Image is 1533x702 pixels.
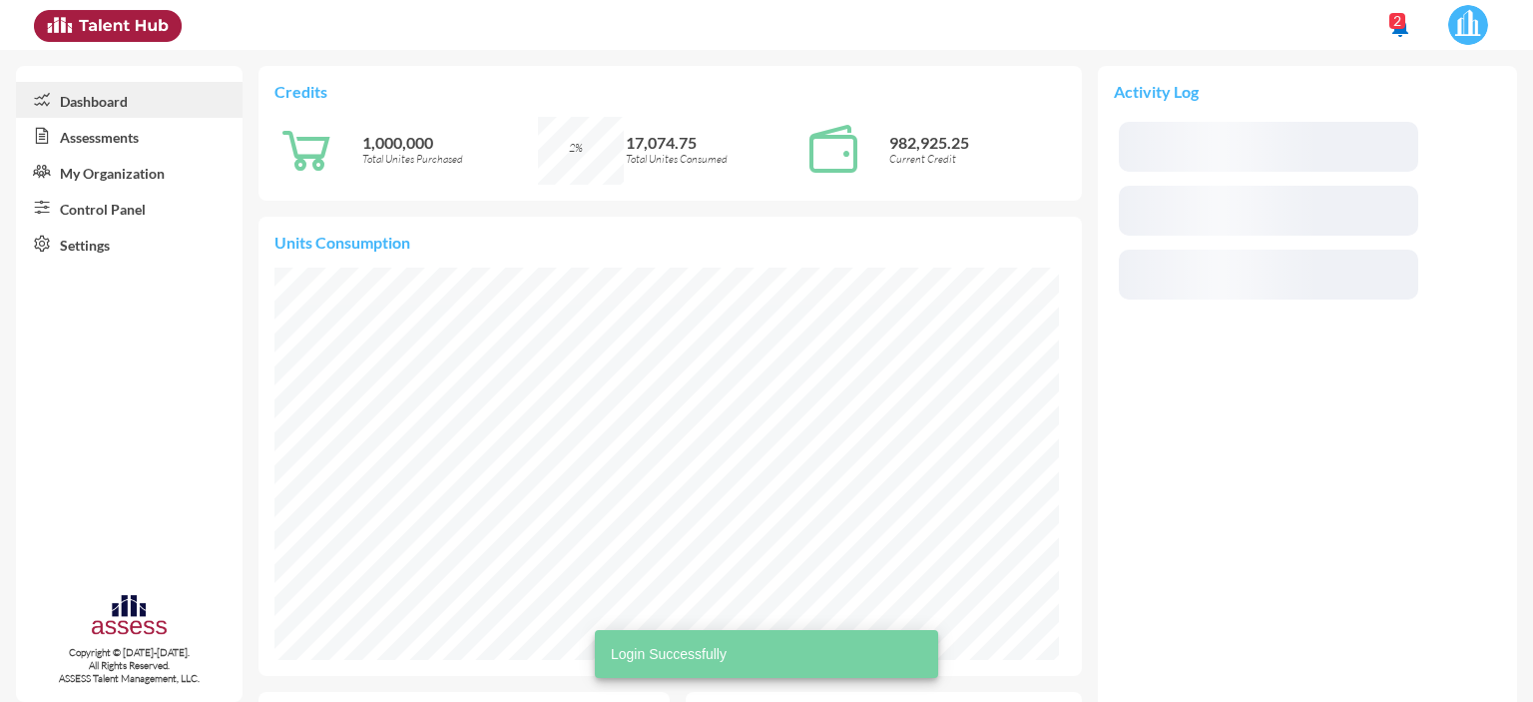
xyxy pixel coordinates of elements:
p: Current Credit [889,152,1065,166]
a: Control Panel [16,190,243,226]
span: Login Successfully [611,644,727,664]
p: Units Consumption [274,233,1066,252]
p: 1,000,000 [362,133,538,152]
p: Total Unites Purchased [362,152,538,166]
a: Assessments [16,118,243,154]
p: Total Unites Consumed [626,152,801,166]
a: Settings [16,226,243,262]
div: 2 [1389,13,1405,29]
p: 17,074.75 [626,133,801,152]
p: Activity Log [1114,82,1501,101]
img: assesscompany-logo.png [90,592,169,641]
mat-icon: notifications [1388,15,1412,39]
span: 2% [569,141,583,155]
a: My Organization [16,154,243,190]
p: 982,925.25 [889,133,1065,152]
p: Copyright © [DATE]-[DATE]. All Rights Reserved. ASSESS Talent Management, LLC. [16,646,243,685]
a: Dashboard [16,82,243,118]
p: Credits [274,82,1066,101]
